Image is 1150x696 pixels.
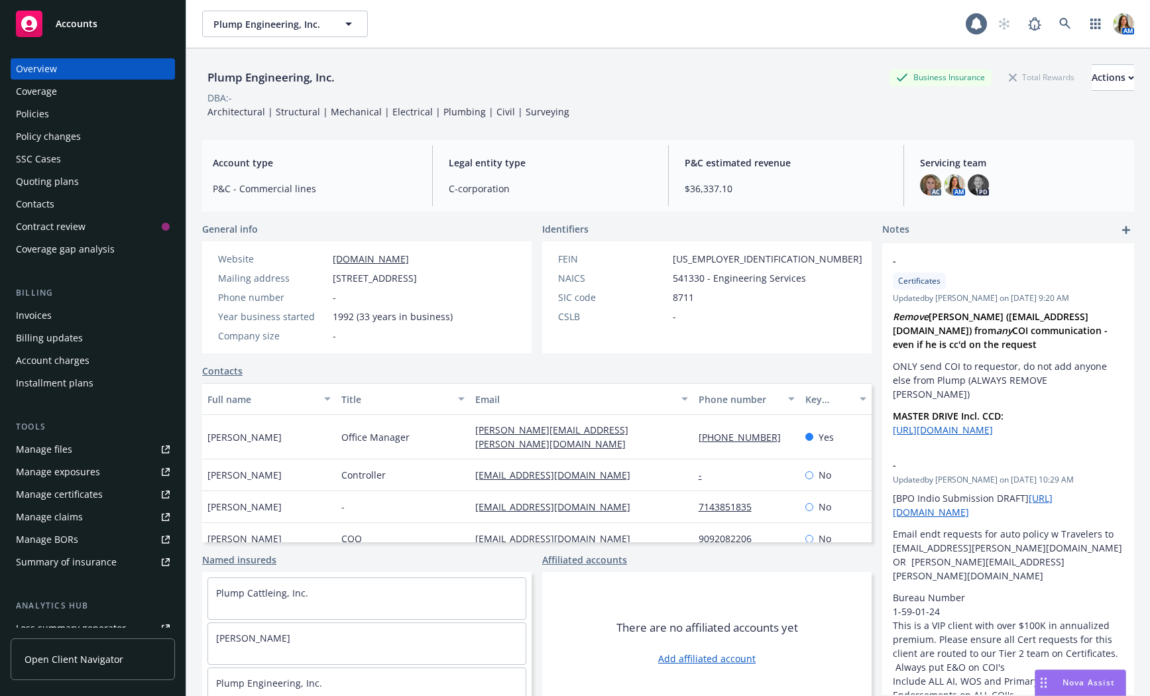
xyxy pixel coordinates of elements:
[819,500,831,514] span: No
[882,243,1134,447] div: -CertificatesUpdatedby [PERSON_NAME] on [DATE] 9:20 AMRemove[PERSON_NAME] ([EMAIL_ADDRESS][DOMAIN...
[216,587,308,599] a: Plump Cattleing, Inc.
[16,171,79,192] div: Quoting plans
[218,271,327,285] div: Mailing address
[699,392,781,406] div: Phone number
[991,11,1017,37] a: Start snowing
[333,329,336,343] span: -
[11,194,175,215] a: Contacts
[893,527,1123,583] p: Email endt requests for auto policy w Travelers to [EMAIL_ADDRESS][PERSON_NAME][DOMAIN_NAME] OR [...
[11,506,175,528] a: Manage claims
[202,11,368,37] button: Plump Engineering, Inc.
[893,359,1123,401] p: ONLY send COI to requestor, do not add anyone else from Plump (ALWAYS REMOVE [PERSON_NAME])
[890,69,992,86] div: Business Insurance
[699,500,762,513] a: 7143851835
[336,383,470,415] button: Title
[1092,65,1134,90] div: Actions
[16,81,57,102] div: Coverage
[207,105,569,118] span: Architectural | Structural | Mechanical | Electrical | Plumbing | Civil | Surveying
[1021,11,1048,37] a: Report a Bug
[699,469,713,481] a: -
[216,677,322,689] a: Plump Engineering, Inc.
[16,194,54,215] div: Contacts
[207,468,282,482] span: [PERSON_NAME]
[341,468,386,482] span: Controller
[11,171,175,192] a: Quoting plans
[893,458,1089,472] span: -
[11,126,175,147] a: Policy changes
[968,174,989,196] img: photo
[470,383,693,415] button: Email
[207,532,282,546] span: [PERSON_NAME]
[673,252,862,266] span: [US_EMPLOYER_IDENTIFICATION_NUMBER]
[685,182,888,196] span: $36,337.10
[11,216,175,237] a: Contract review
[893,310,1110,351] strong: [PERSON_NAME] ([EMAIL_ADDRESS][DOMAIN_NAME]) from COI communication - even if he is cc'd on the r...
[341,532,362,546] span: COO
[218,252,327,266] div: Website
[333,271,417,285] span: [STREET_ADDRESS]
[11,5,175,42] a: Accounts
[11,81,175,102] a: Coverage
[800,383,872,415] button: Key contact
[16,305,52,326] div: Invoices
[542,553,627,567] a: Affiliated accounts
[673,271,806,285] span: 541330 - Engineering Services
[16,439,72,460] div: Manage files
[11,461,175,483] span: Manage exposures
[616,620,798,636] span: There are no affiliated accounts yet
[16,148,61,170] div: SSC Cases
[16,216,86,237] div: Contract review
[685,156,888,170] span: P&C estimated revenue
[202,553,276,567] a: Named insureds
[475,532,641,545] a: [EMAIL_ADDRESS][DOMAIN_NAME]
[213,17,328,31] span: Plump Engineering, Inc.
[11,484,175,505] a: Manage certificates
[56,19,97,29] span: Accounts
[11,327,175,349] a: Billing updates
[207,430,282,444] span: [PERSON_NAME]
[1002,69,1081,86] div: Total Rewards
[658,652,756,666] a: Add affiliated account
[11,103,175,125] a: Policies
[11,529,175,550] a: Manage BORs
[449,156,652,170] span: Legal entity type
[11,239,175,260] a: Coverage gap analysis
[202,222,258,236] span: General info
[16,350,89,371] div: Account charges
[16,529,78,550] div: Manage BORs
[16,373,93,394] div: Installment plans
[11,618,175,639] a: Loss summary generator
[996,324,1012,337] em: any
[1063,677,1115,688] span: Nova Assist
[1035,669,1126,696] button: Nova Assist
[673,290,694,304] span: 8711
[11,305,175,326] a: Invoices
[202,69,340,86] div: Plump Engineering, Inc.
[893,310,929,323] em: Remove
[218,310,327,323] div: Year business started
[341,430,410,444] span: Office Manager
[819,532,831,546] span: No
[202,383,336,415] button: Full name
[699,431,791,443] a: [PHONE_NUMBER]
[699,532,762,545] a: 9092082206
[16,239,115,260] div: Coverage gap analysis
[16,618,126,639] div: Loss summary generator
[449,182,652,196] span: C-corporation
[920,174,941,196] img: photo
[11,350,175,371] a: Account charges
[693,383,801,415] button: Phone number
[16,327,83,349] div: Billing updates
[207,91,232,105] div: DBA: -
[16,126,81,147] div: Policy changes
[1113,13,1134,34] img: photo
[11,551,175,573] a: Summary of insurance
[16,551,117,573] div: Summary of insurance
[11,58,175,80] a: Overview
[213,156,416,170] span: Account type
[218,329,327,343] div: Company size
[213,182,416,196] span: P&C - Commercial lines
[11,439,175,460] a: Manage files
[16,461,100,483] div: Manage exposures
[558,290,667,304] div: SIC code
